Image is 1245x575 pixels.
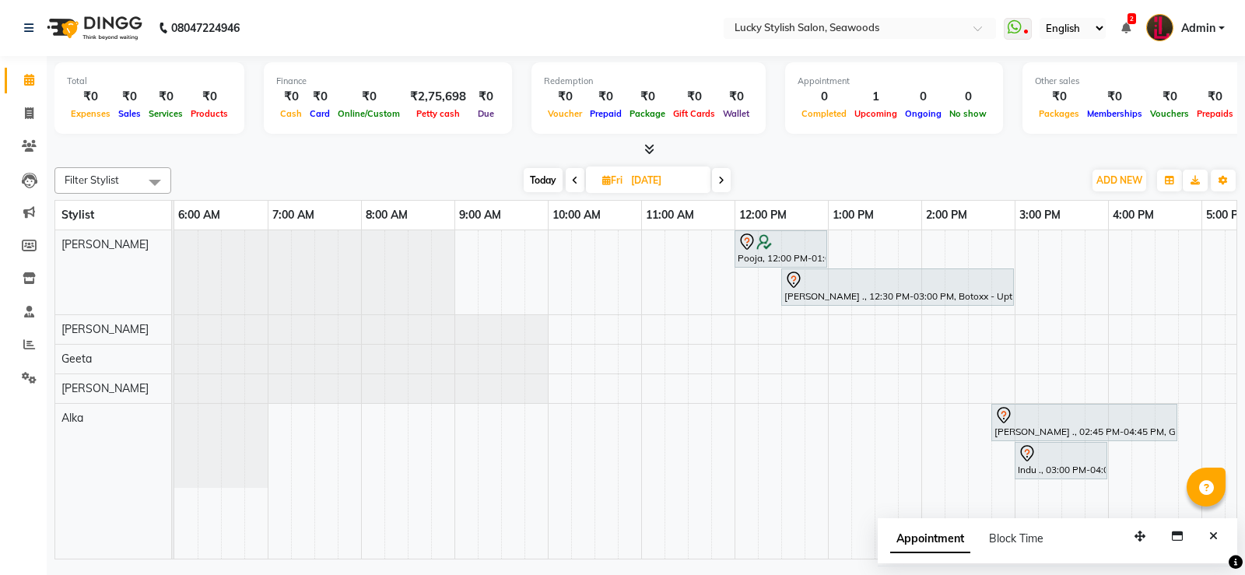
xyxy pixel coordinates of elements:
span: Petty cash [412,108,464,119]
div: Redemption [544,75,753,88]
span: ADD NEW [1096,174,1142,186]
div: 1 [850,88,901,106]
div: 0 [945,88,991,106]
span: Completed [798,108,850,119]
a: 4:00 PM [1109,204,1158,226]
div: [PERSON_NAME] ., 02:45 PM-04:45 PM, Global Hair Color - Root Touch Up(Upto 2 Inches) ([DEMOGRAPHI... [993,406,1176,439]
div: ₹0 [114,88,145,106]
div: ₹0 [1035,88,1083,106]
div: ₹0 [669,88,719,106]
span: Online/Custom [334,108,404,119]
a: 6:00 AM [174,204,224,226]
span: 2 [1128,13,1136,24]
span: Cash [276,108,306,119]
span: Filter Stylist [65,174,119,186]
div: ₹0 [1083,88,1146,106]
img: logo [40,6,146,50]
span: Block Time [989,531,1043,545]
div: ₹2,75,698 [404,88,472,106]
a: 12:00 PM [735,204,791,226]
div: ₹0 [67,88,114,106]
div: ₹0 [334,88,404,106]
b: 08047224946 [171,6,240,50]
div: ₹0 [187,88,232,106]
a: 9:00 AM [455,204,505,226]
a: 8:00 AM [362,204,412,226]
div: ₹0 [1146,88,1193,106]
span: Admin [1181,20,1215,37]
div: ₹0 [276,88,306,106]
span: No show [945,108,991,119]
span: [PERSON_NAME] [61,322,149,336]
div: ₹0 [306,88,334,106]
span: Today [524,168,563,192]
div: ₹0 [544,88,586,106]
a: 11:00 AM [642,204,698,226]
span: Card [306,108,334,119]
div: ₹0 [586,88,626,106]
a: 2:00 PM [922,204,971,226]
span: Products [187,108,232,119]
span: Prepaids [1193,108,1237,119]
a: 7:00 AM [268,204,318,226]
a: 1:00 PM [829,204,878,226]
iframe: chat widget [1180,513,1229,559]
span: Packages [1035,108,1083,119]
div: Indu ., 03:00 PM-04:00 PM, Facial - Perfect Radiance Illuminate Facial ([DEMOGRAPHIC_DATA]) [1016,444,1106,477]
span: Stylist [61,208,94,222]
span: Appointment [890,525,970,553]
div: ₹0 [472,88,500,106]
span: Package [626,108,669,119]
span: Alka [61,411,83,425]
div: Total [67,75,232,88]
span: Gift Cards [669,108,719,119]
div: Pooja, 12:00 PM-01:00 PM, Spa - Fiber Clinx ([DEMOGRAPHIC_DATA]) [736,233,826,265]
span: Memberships [1083,108,1146,119]
a: 3:00 PM [1015,204,1064,226]
div: 0 [901,88,945,106]
img: Admin [1146,14,1173,41]
span: [PERSON_NAME] [61,381,149,395]
div: 0 [798,88,850,106]
a: 2 [1121,21,1131,35]
span: Fri [598,174,626,186]
span: Ongoing [901,108,945,119]
span: Services [145,108,187,119]
div: ₹0 [719,88,753,106]
span: Wallet [719,108,753,119]
div: [PERSON_NAME] ., 12:30 PM-03:00 PM, Botoxx - Upto Midback ([DEMOGRAPHIC_DATA]) [783,271,1012,303]
span: Geeta [61,352,92,366]
div: Finance [276,75,500,88]
span: Expenses [67,108,114,119]
span: Upcoming [850,108,901,119]
div: Appointment [798,75,991,88]
button: ADD NEW [1092,170,1146,191]
input: 2025-09-05 [626,169,704,192]
span: [PERSON_NAME] [61,237,149,251]
span: Voucher [544,108,586,119]
span: Prepaid [586,108,626,119]
span: Due [474,108,498,119]
span: Sales [114,108,145,119]
div: ₹0 [626,88,669,106]
a: 10:00 AM [549,204,605,226]
div: ₹0 [1193,88,1237,106]
span: Vouchers [1146,108,1193,119]
div: ₹0 [145,88,187,106]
